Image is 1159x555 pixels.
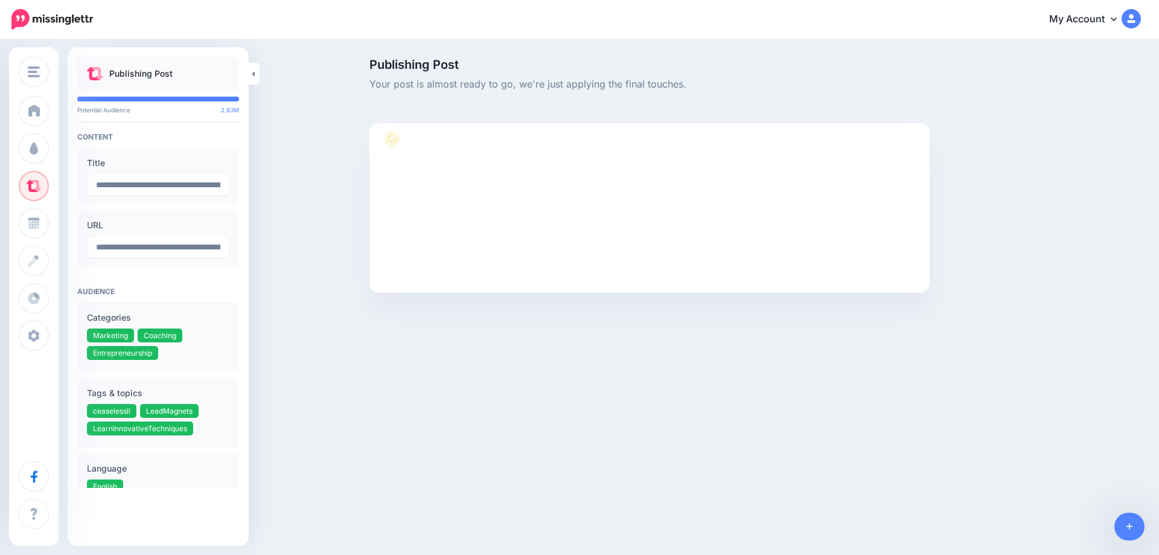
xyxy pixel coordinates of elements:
[221,106,239,114] span: 2.83M
[1037,5,1141,34] a: My Account
[87,67,103,80] img: curate.png
[77,132,239,141] h4: Content
[93,424,187,433] span: LearnInnovativeTechniques
[93,406,130,415] span: ceaselessli
[87,386,229,400] label: Tags & topics
[144,331,176,340] span: Coaching
[87,156,229,170] label: Title
[87,310,229,325] label: Categories
[87,461,229,476] label: Language
[87,218,229,233] label: URL
[146,406,193,415] span: LeadMagnets
[93,331,128,340] span: Marketing
[11,9,93,30] img: Missinglettr
[369,59,1046,71] span: Publishing Post
[109,66,173,81] p: Publishing Post
[93,348,152,358] span: Entrepreneurship
[77,106,239,114] p: Potential Audience
[93,482,117,491] span: English
[77,287,239,296] h4: Audience
[369,77,1046,92] span: Your post is almost ready to go, we're just applying the final touches.
[28,66,40,77] img: menu.png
